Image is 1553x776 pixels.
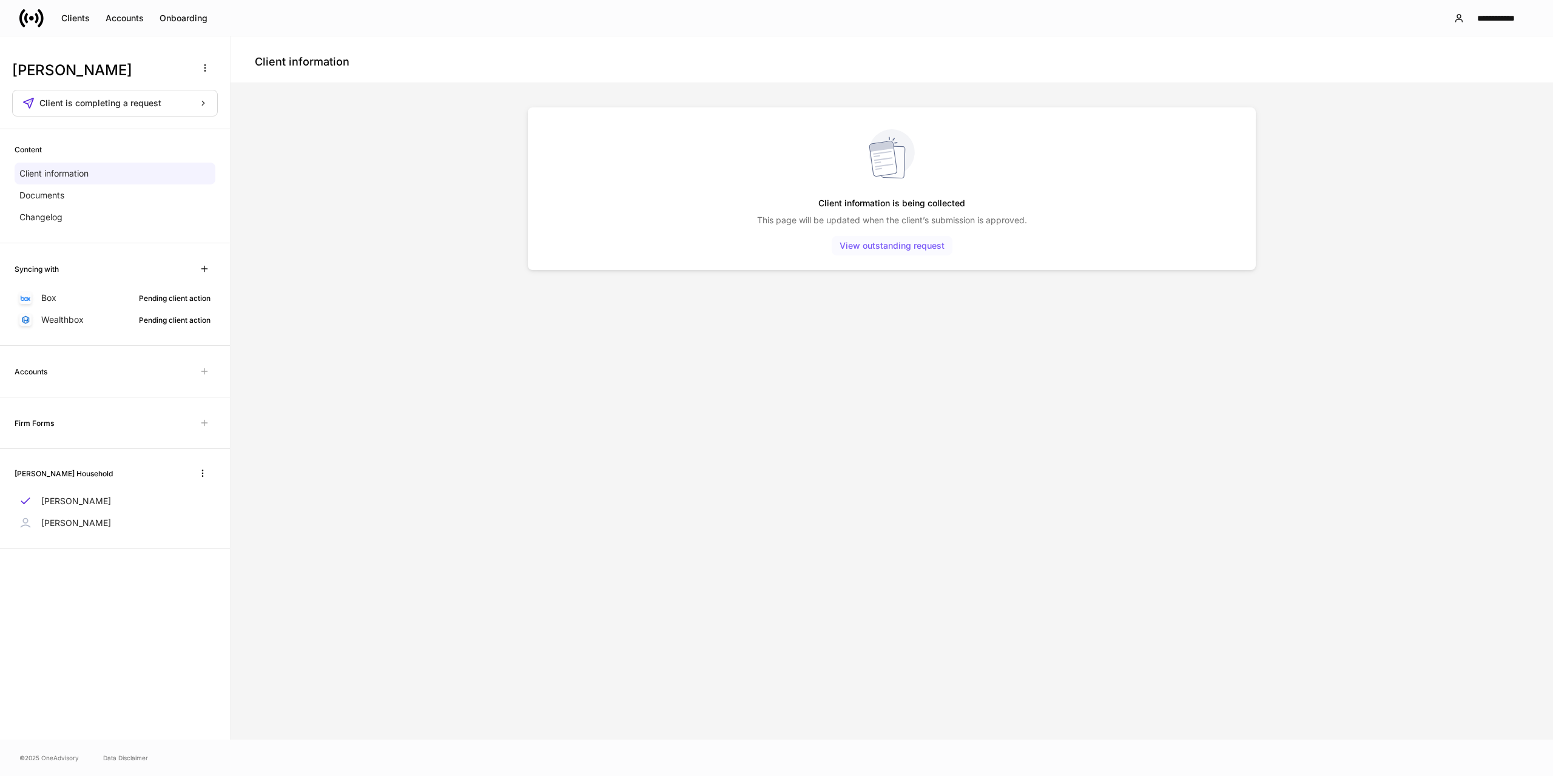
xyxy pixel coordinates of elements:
button: Accounts [98,8,152,28]
div: Accounts [106,14,144,22]
h6: [PERSON_NAME] Household [15,468,113,479]
a: WealthboxPending client action [15,309,215,331]
h6: Syncing with [15,263,59,275]
a: BoxPending client action [15,287,215,309]
h5: Client information is being collected [818,192,965,214]
span: © 2025 OneAdvisory [19,753,79,763]
button: Clients [53,8,98,28]
h6: Firm Forms [15,417,54,429]
h6: Content [15,144,42,155]
p: Client information [19,167,89,180]
span: Unavailable with outstanding requests for information [194,360,215,382]
span: Client is completing a request [39,99,161,107]
p: Box [41,292,56,304]
p: Documents [19,189,64,201]
a: Client information [15,163,215,184]
button: View outstanding request [832,236,952,255]
h3: [PERSON_NAME] [12,61,187,80]
div: Onboarding [160,14,207,22]
div: View outstanding request [840,241,945,250]
button: Onboarding [152,8,215,28]
h4: Client information [255,55,349,69]
a: Data Disclaimer [103,753,148,763]
button: Client is completing a request [12,90,218,116]
p: Wealthbox [41,314,84,326]
a: [PERSON_NAME] [15,490,215,512]
span: Unavailable with outstanding requests for information [194,412,215,434]
p: [PERSON_NAME] [41,517,111,529]
a: Changelog [15,206,215,228]
img: oYqM9ojoZLfzCHUefNbBcWHcyDPbQKagtYciMC8pFl3iZXy3dU33Uwy+706y+0q2uJ1ghNQf2OIHrSh50tUd9HaB5oMc62p0G... [21,295,30,301]
p: Changelog [19,211,62,223]
a: Documents [15,184,215,206]
p: [PERSON_NAME] [41,495,111,507]
div: Pending client action [139,292,211,304]
p: This page will be updated when the client’s submission is approved. [757,214,1027,226]
a: [PERSON_NAME] [15,512,215,534]
div: Clients [61,14,90,22]
h6: Accounts [15,366,47,377]
div: Pending client action [139,314,211,326]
